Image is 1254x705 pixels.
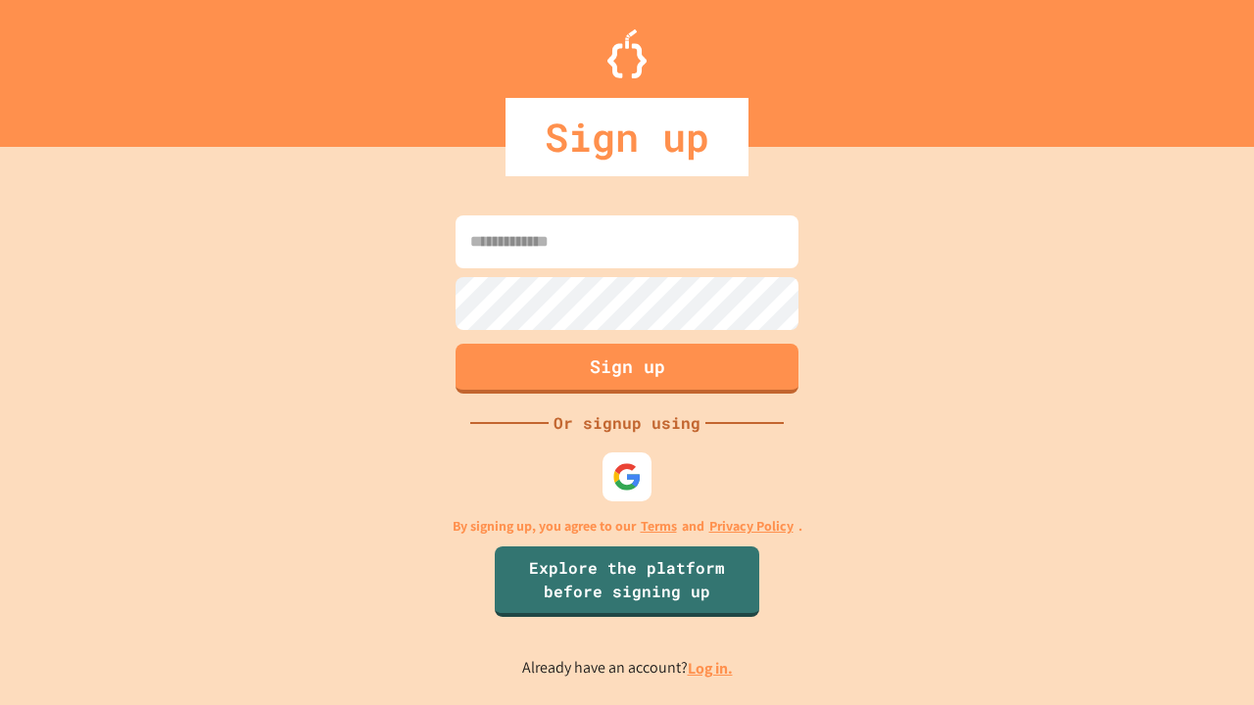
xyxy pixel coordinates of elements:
[495,546,759,617] a: Explore the platform before signing up
[612,462,642,492] img: google-icon.svg
[456,344,798,394] button: Sign up
[688,658,733,679] a: Log in.
[641,516,677,537] a: Terms
[506,98,748,176] div: Sign up
[607,29,647,78] img: Logo.svg
[453,516,802,537] p: By signing up, you agree to our and .
[522,656,733,681] p: Already have an account?
[549,411,705,435] div: Or signup using
[709,516,794,537] a: Privacy Policy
